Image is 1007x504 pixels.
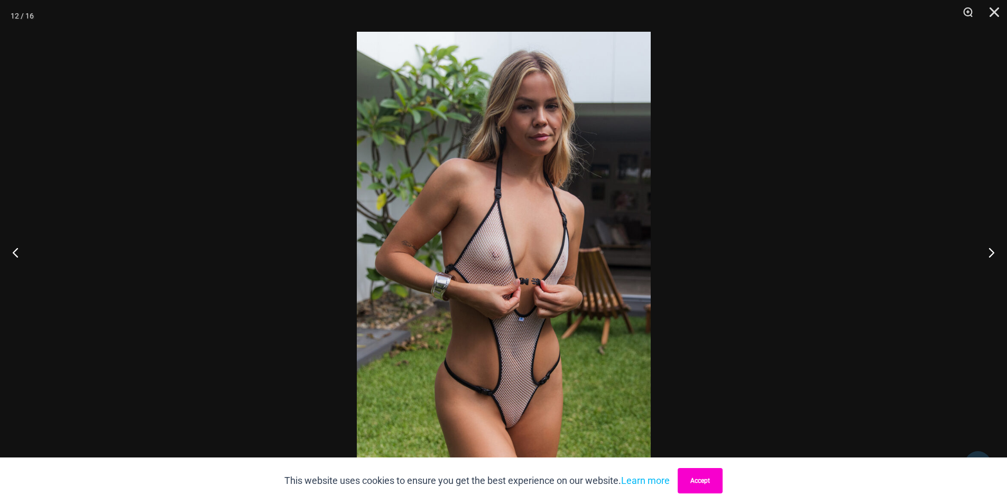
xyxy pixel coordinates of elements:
button: Next [967,226,1007,279]
button: Accept [678,468,723,493]
a: Learn more [621,475,670,486]
div: 12 / 16 [11,8,34,24]
p: This website uses cookies to ensure you get the best experience on our website. [284,473,670,489]
img: Trade Winds IvoryInk 819 One Piece 06 [357,32,651,472]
